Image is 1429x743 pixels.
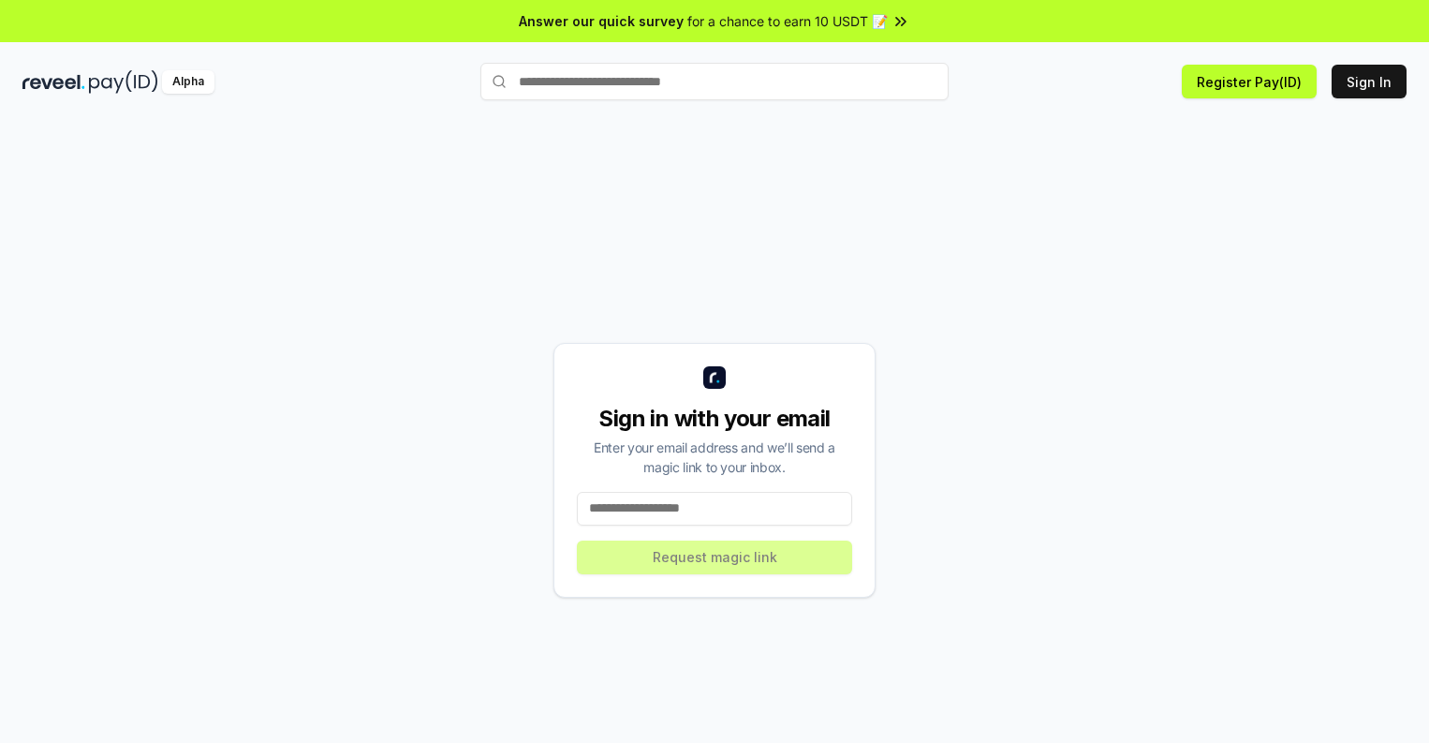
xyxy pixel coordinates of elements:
span: Answer our quick survey [519,11,684,31]
div: Alpha [162,70,214,94]
span: for a chance to earn 10 USDT 📝 [687,11,888,31]
button: Sign In [1332,65,1407,98]
img: logo_small [703,366,726,389]
div: Enter your email address and we’ll send a magic link to your inbox. [577,438,852,477]
img: pay_id [89,70,158,94]
img: reveel_dark [22,70,85,94]
div: Sign in with your email [577,404,852,434]
button: Register Pay(ID) [1182,65,1317,98]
